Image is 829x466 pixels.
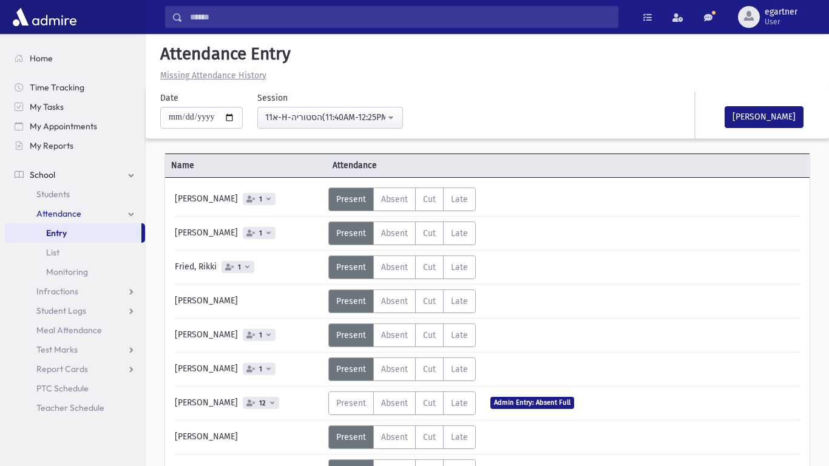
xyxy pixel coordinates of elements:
div: AttTypes [328,255,476,279]
a: Report Cards [5,359,145,379]
span: Late [451,398,468,408]
span: My Appointments [30,121,97,132]
span: Absent [381,296,408,306]
span: Absent [381,262,408,272]
a: Entry [5,223,141,243]
span: Infractions [36,286,78,297]
span: PTC Schedule [36,383,89,394]
span: Present [336,228,366,238]
span: Absent [381,364,408,374]
div: Fried, Rikki [169,255,328,279]
div: AttTypes [328,187,476,211]
a: List [5,243,145,262]
span: Present [336,432,366,442]
div: [PERSON_NAME] [169,323,328,347]
span: Absent [381,432,408,442]
a: Monitoring [5,262,145,282]
span: Attendance [36,208,81,219]
span: Late [451,262,468,272]
a: Infractions [5,282,145,301]
span: Absent [381,330,408,340]
u: Missing Attendance History [160,70,266,81]
span: Attendance [327,159,488,172]
span: 1 [257,331,265,339]
label: Date [160,92,178,104]
span: Late [451,194,468,204]
input: Search [183,6,618,28]
span: Late [451,330,468,340]
span: Student Logs [36,305,86,316]
a: Missing Attendance History [155,70,266,81]
label: Session [257,92,288,104]
span: Cut [423,296,436,306]
span: Teacher Schedule [36,402,104,413]
span: Meal Attendance [36,325,102,336]
span: Cut [423,330,436,340]
span: Time Tracking [30,82,84,93]
a: My Tasks [5,97,145,116]
span: Present [336,262,366,272]
a: Test Marks [5,340,145,359]
span: 1 [257,195,265,203]
a: Teacher Schedule [5,398,145,417]
div: AttTypes [328,357,476,381]
span: List [46,247,59,258]
span: Absent [381,194,408,204]
a: Attendance [5,204,145,223]
div: AttTypes [328,425,476,449]
span: User [765,17,797,27]
span: Present [336,194,366,204]
span: 1 [257,365,265,373]
div: AttTypes [328,323,476,347]
span: Cut [423,398,436,408]
a: Home [5,49,145,68]
div: [PERSON_NAME] [169,357,328,381]
span: Late [451,228,468,238]
span: Present [336,330,366,340]
span: Entry [46,228,67,238]
button: [PERSON_NAME] [725,106,804,128]
span: Cut [423,262,436,272]
img: AdmirePro [10,5,80,29]
div: AttTypes [328,391,476,415]
span: Late [451,296,468,306]
span: School [30,169,55,180]
span: Cut [423,194,436,204]
a: Students [5,184,145,204]
span: My Reports [30,140,73,151]
span: Cut [423,228,436,238]
span: Present [336,364,366,374]
a: My Reports [5,136,145,155]
span: Late [451,364,468,374]
div: [PERSON_NAME] [169,221,328,245]
a: PTC Schedule [5,379,145,398]
a: Meal Attendance [5,320,145,340]
span: 1 [257,229,265,237]
span: Absent [381,398,408,408]
a: My Appointments [5,116,145,136]
a: School [5,165,145,184]
span: Home [30,53,53,64]
h5: Attendance Entry [155,44,819,64]
span: 12 [257,399,268,407]
span: Test Marks [36,344,78,355]
span: Absent [381,228,408,238]
div: [PERSON_NAME] [169,187,328,211]
span: Admin Entry: Absent Full [490,397,574,408]
a: Student Logs [5,301,145,320]
span: Present [336,398,366,408]
div: [PERSON_NAME] [169,289,328,313]
span: egartner [765,7,797,17]
div: [PERSON_NAME] [169,425,328,449]
span: Name [165,159,327,172]
button: 11א-H-הסטוריה(11:40AM-12:25PM) [257,107,403,129]
span: Cut [423,364,436,374]
div: 11א-H-הסטוריה(11:40AM-12:25PM) [265,111,385,124]
div: [PERSON_NAME] [169,391,328,415]
div: AttTypes [328,221,476,245]
span: Monitoring [46,266,88,277]
span: Present [336,296,366,306]
span: My Tasks [30,101,64,112]
span: 1 [235,263,243,271]
span: Report Cards [36,363,88,374]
